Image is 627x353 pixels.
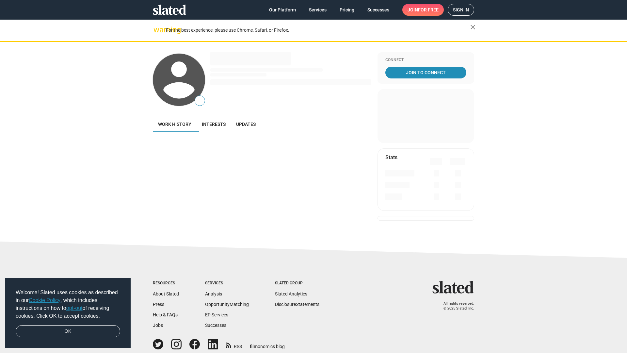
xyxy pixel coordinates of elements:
[387,67,465,78] span: Join To Connect
[166,26,470,35] div: For the best experience, please use Chrome, Safari, or Firefox.
[236,122,256,127] span: Updates
[385,67,466,78] a: Join To Connect
[66,305,83,311] a: opt-out
[250,338,285,350] a: filmonomics blog
[304,4,332,16] a: Services
[153,323,163,328] a: Jobs
[153,302,164,307] a: Press
[275,291,307,296] a: Slated Analytics
[226,340,242,350] a: RSS
[195,97,205,105] span: —
[385,58,466,63] div: Connect
[29,297,60,303] a: Cookie Policy
[153,116,197,132] a: Work history
[334,4,360,16] a: Pricing
[269,4,296,16] span: Our Platform
[264,4,301,16] a: Our Platform
[362,4,394,16] a: Successes
[153,291,179,296] a: About Slated
[205,291,222,296] a: Analysis
[385,154,397,161] mat-card-title: Stats
[205,302,249,307] a: OpportunityMatching
[453,4,469,15] span: Sign in
[16,325,120,338] a: dismiss cookie message
[437,301,474,311] p: All rights reserved. © 2025 Slated, Inc.
[202,122,226,127] span: Interests
[153,312,178,317] a: Help & FAQs
[309,4,327,16] span: Services
[275,281,319,286] div: Slated Group
[408,4,439,16] span: Join
[418,4,439,16] span: for free
[153,281,179,286] div: Resources
[205,312,228,317] a: EP Services
[402,4,444,16] a: Joinfor free
[205,323,226,328] a: Successes
[275,302,319,307] a: DisclosureStatements
[205,281,249,286] div: Services
[158,122,191,127] span: Work history
[5,278,131,348] div: cookieconsent
[197,116,231,132] a: Interests
[153,26,161,34] mat-icon: warning
[16,289,120,320] span: Welcome! Slated uses cookies as described in our , which includes instructions on how to of recei...
[367,4,389,16] span: Successes
[448,4,474,16] a: Sign in
[340,4,354,16] span: Pricing
[231,116,261,132] a: Updates
[469,23,477,31] mat-icon: close
[250,344,258,349] span: film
